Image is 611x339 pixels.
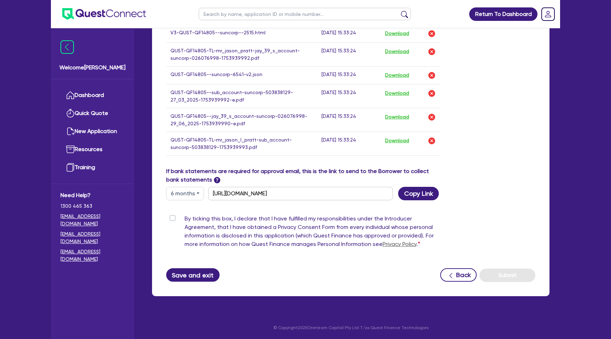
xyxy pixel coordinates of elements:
[385,89,409,98] button: Download
[166,25,317,43] td: V3-QUST-QF14805--suncorp--2515.html
[166,66,317,84] td: QUST-QF14805--suncorp-6541-v2.json
[60,213,124,228] a: [EMAIL_ADDRESS][DOMAIN_NAME]
[60,140,124,159] a: Resources
[427,89,436,98] img: delete-icon
[385,71,409,80] button: Download
[317,25,380,43] td: [DATE] 15:33:24
[427,137,436,145] img: delete-icon
[60,230,124,245] a: [EMAIL_ADDRESS][DOMAIN_NAME]
[60,122,124,140] a: New Application
[199,8,411,20] input: Search by name, application ID or mobile number...
[60,86,124,104] a: Dashboard
[60,248,124,263] a: [EMAIL_ADDRESS][DOMAIN_NAME]
[385,113,409,122] button: Download
[427,113,436,121] img: delete-icon
[539,5,557,23] a: Dropdown toggle
[317,132,380,155] td: [DATE] 15:33:24
[185,214,441,251] label: By ticking this box, I declare that I have fulfilled my responsibilities under the Introducer Agr...
[60,191,124,200] span: Need Help?
[59,63,126,72] span: Welcome [PERSON_NAME]
[166,108,317,132] td: QUST-QF14805--jay_39_s_account-suncorp-026076998-29_06_2025-1753939990-e.pdf
[166,187,204,200] button: Dropdown toggle
[66,109,75,117] img: quick-quote
[60,202,124,210] span: 1300 465 363
[479,269,535,282] button: Submit
[427,29,436,38] img: delete-icon
[166,42,317,66] td: QUST-QF14805-TL-mr_jason_pratt-jay_39_s_account-suncorp-026076998-1753939992.pdf
[166,132,317,155] td: QUST-QF14805-TL-mr_jason_l_pratt-sub_account-suncorp-503838129-1753939993.pdf
[398,187,439,200] button: Copy Link
[66,127,75,136] img: new-application
[214,177,220,183] span: ?
[385,47,409,56] button: Download
[317,84,380,108] td: [DATE] 15:33:24
[60,40,74,54] img: icon-menu-close
[66,163,75,172] img: training
[317,66,380,84] td: [DATE] 15:33:24
[427,71,436,80] img: delete-icon
[60,159,124,177] a: Training
[147,324,554,331] p: © Copyright 2025 Oneteam Capital Pty Ltd T/as Quest Finance Technologies
[166,268,220,282] button: Save and exit
[427,47,436,56] img: delete-icon
[383,241,417,247] a: Privacy Policy
[440,268,477,282] button: Back
[60,104,124,122] a: Quick Quote
[317,42,380,66] td: [DATE] 15:33:24
[166,84,317,108] td: QUST-QF14805--sub_account-suncorp-503838129-27_03_2025-1753939992-e.pdf
[469,7,537,21] a: Return To Dashboard
[66,145,75,154] img: resources
[62,8,146,20] img: quest-connect-logo-blue
[317,108,380,132] td: [DATE] 15:33:24
[166,167,441,184] label: If bank statements are required for approval email, this is the link to send to the Borrower to c...
[385,29,409,38] button: Download
[385,136,409,145] button: Download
